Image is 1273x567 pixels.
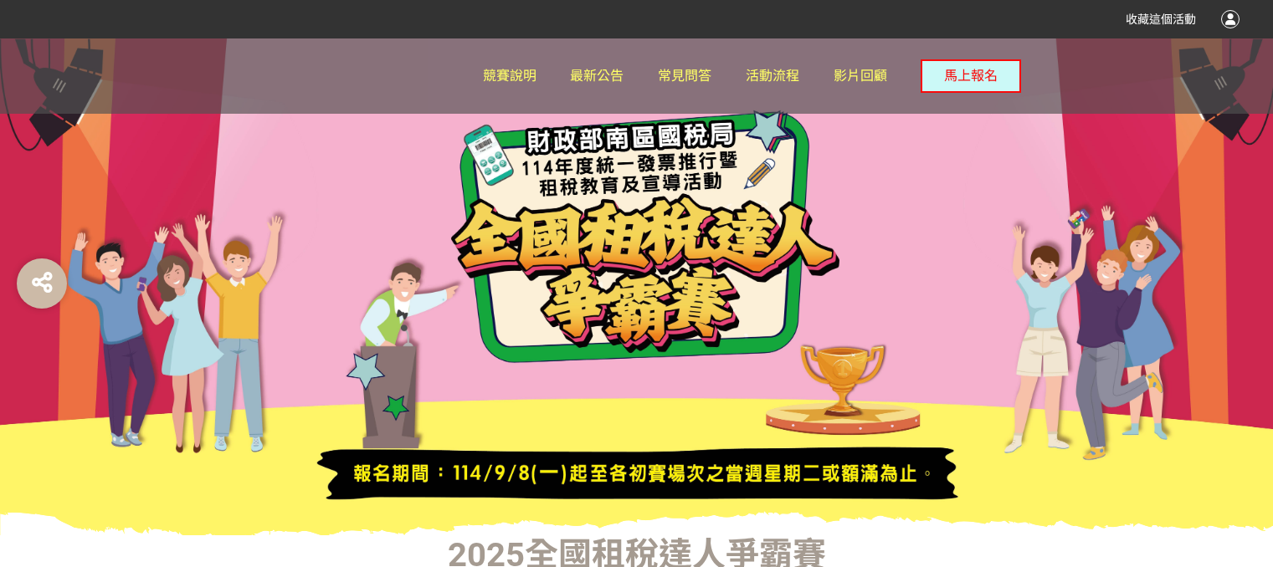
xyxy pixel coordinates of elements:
[570,38,624,114] a: 最新公告
[658,38,711,114] a: 常見問答
[658,68,711,84] span: 常見問答
[483,38,536,114] a: 競賽說明
[834,68,887,84] span: 影片回顧
[570,68,624,84] span: 最新公告
[746,68,799,84] span: 活動流程
[746,38,799,114] a: 活動流程
[483,68,536,84] span: 競賽說明
[921,59,1021,93] button: 馬上報名
[944,68,998,84] span: 馬上報名
[1126,13,1196,26] span: 收藏這個活動
[834,38,887,114] a: 影片回顧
